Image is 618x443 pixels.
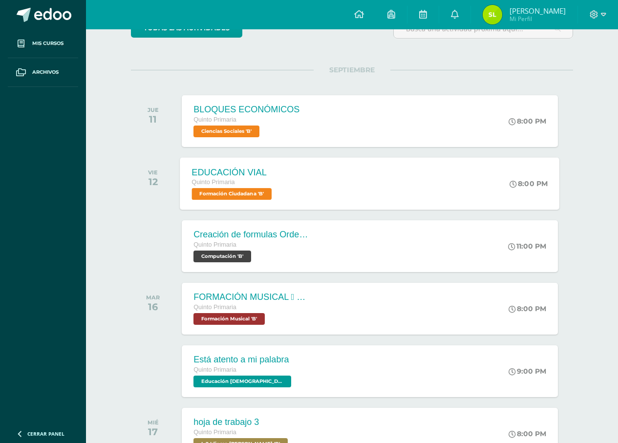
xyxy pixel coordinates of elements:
span: Formación Ciudadana 'B' [192,188,272,200]
div: Creación de formulas Orden jerárquico [193,230,311,240]
span: Quinto Primaria [193,429,236,436]
span: SEPTIEMBRE [314,65,390,74]
a: Archivos [8,58,78,87]
span: Formación Musical 'B' [193,313,265,325]
div: BLOQUES ECONÓMICOS [193,105,299,115]
span: Quinto Primaria [192,179,235,186]
span: Computación 'B' [193,251,251,262]
span: Archivos [32,68,59,76]
div: MIÉ [148,419,159,426]
span: Quinto Primaria [193,241,236,248]
div: 11 [148,113,159,125]
a: Mis cursos [8,29,78,58]
span: Ciencias Sociales 'B' [193,126,259,137]
span: Quinto Primaria [193,366,236,373]
div: hoja de trabajo 3 [193,417,290,427]
div: 16 [146,301,160,313]
div: JUE [148,106,159,113]
div: EDUCACIÓN VIAL [192,167,275,177]
div: 11:00 PM [508,242,546,251]
div: Está atento a mi palabra [193,355,294,365]
div: VIE [148,169,158,176]
span: Quinto Primaria [193,116,236,123]
div: 8:00 PM [509,429,546,438]
span: [PERSON_NAME] [510,6,566,16]
span: Mi Perfil [510,15,566,23]
span: Mis cursos [32,40,64,47]
div: 8:00 PM [509,117,546,126]
div: MAR [146,294,160,301]
div: FORMACIÓN MUSICAL  SILENCIOS MUSICALES [193,292,311,302]
div: 17 [148,426,159,438]
div: 8:00 PM [509,304,546,313]
div: 8:00 PM [510,179,548,188]
div: 12 [148,176,158,188]
span: Educación Cristiana 'B' [193,376,291,387]
span: Cerrar panel [27,430,64,437]
div: 9:00 PM [509,367,546,376]
span: Quinto Primaria [193,304,236,311]
img: 33177dedb9c015e9fb844d0f067e2225.png [483,5,502,24]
